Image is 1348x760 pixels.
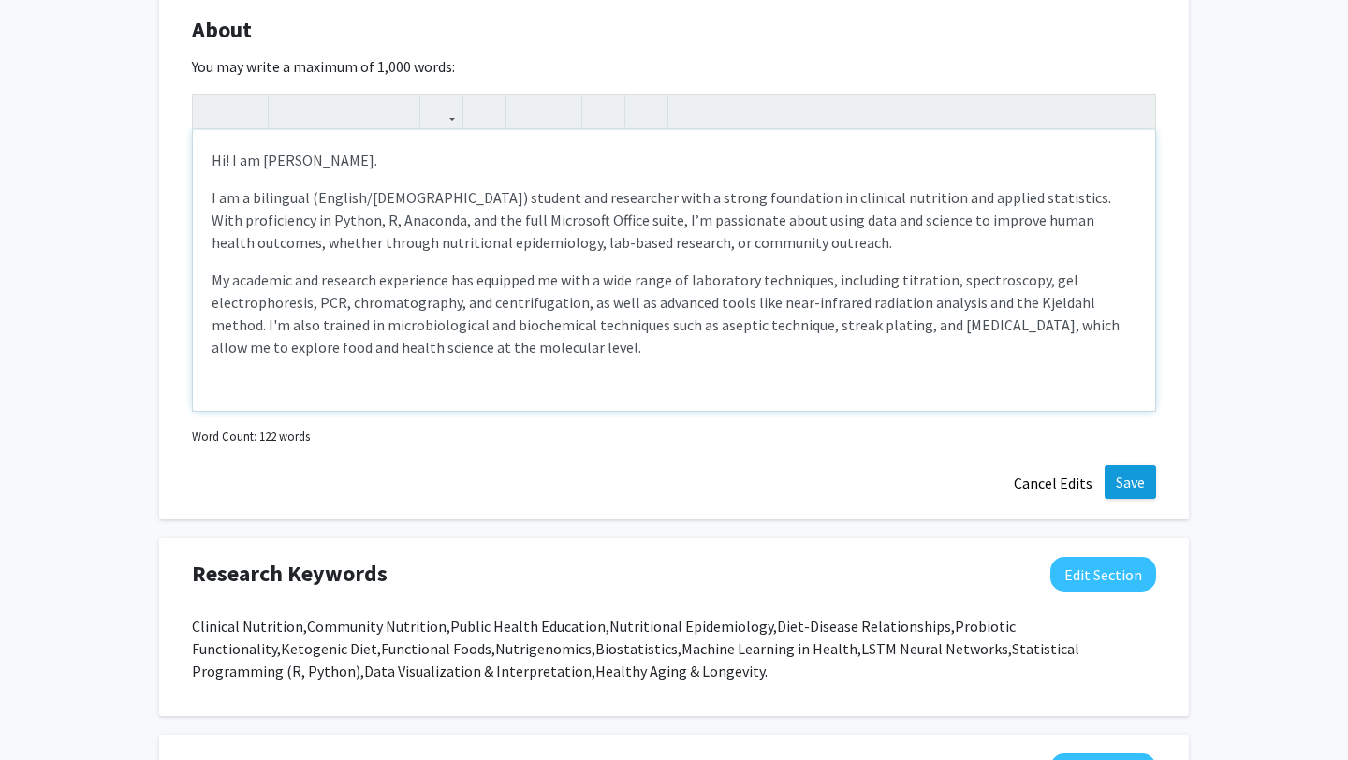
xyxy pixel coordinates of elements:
span: About [192,13,252,47]
small: Word Count: 122 words [192,428,310,446]
span: LSTM Neural Networks, [861,639,1012,658]
span: Nutrigenomics, [495,639,595,658]
span: Ketogenic Diet, [281,639,381,658]
button: Subscript [382,95,415,127]
span: Data Visualization & Interpretation, [364,662,595,680]
p: Hi! I am [PERSON_NAME]. [212,149,1136,171]
button: Edit Research Keywords [1050,557,1156,592]
span: Public Health Education, [450,617,609,636]
button: Undo (Ctrl + Z) [198,95,230,127]
button: Link [425,95,458,127]
button: Unordered list [511,95,544,127]
p: My academic and research experience has equipped me with a wide range of laboratory techniques, i... [212,269,1136,358]
button: Insert Image [468,95,501,127]
label: You may write a maximum of 1,000 words: [192,55,455,78]
iframe: Chat [14,676,80,746]
span: I am a bilingual (English/[DEMOGRAPHIC_DATA]) student and researcher with a strong foundation in ... [212,188,1111,252]
span: Diet-Disease Relationships, [777,617,955,636]
button: Ordered list [544,95,577,127]
span: Probiotic Functionality, [192,617,1016,658]
div: Note to users with screen readers: Please deactivate our accessibility plugin for this page as it... [193,130,1155,411]
span: Nutritional Epidemiology, [609,617,777,636]
p: Clinical Nutrition, [192,615,1156,682]
span: Community Nutrition, [307,617,450,636]
span: Statistical Programming (R, Python), [192,639,1079,680]
span: Functional Foods, [381,639,495,658]
button: Emphasis (Ctrl + I) [306,95,339,127]
span: Machine Learning in Health, [681,639,861,658]
button: Superscript [349,95,382,127]
button: Insert horizontal rule [630,95,663,127]
span: Healthy Aging & Longevity. [595,662,768,680]
span: Research Keywords [192,557,388,591]
span: Biostatistics, [595,639,681,658]
button: Redo (Ctrl + Y) [230,95,263,127]
button: Save [1105,465,1156,499]
button: Fullscreen [1118,95,1150,127]
button: Remove format [587,95,620,127]
button: Cancel Edits [1002,465,1105,501]
button: Strong (Ctrl + B) [273,95,306,127]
